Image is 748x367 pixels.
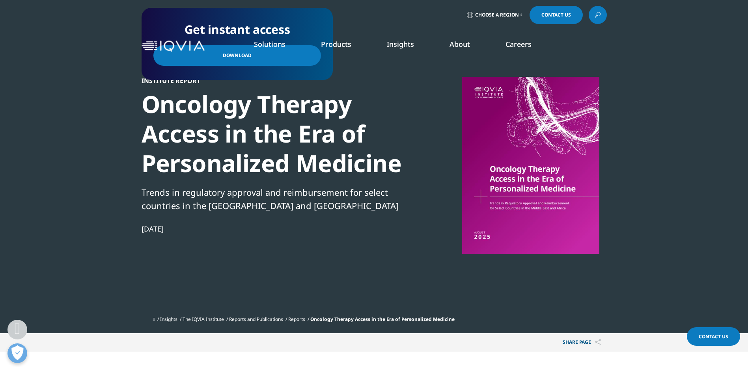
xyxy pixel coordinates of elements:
a: Insights [160,316,177,323]
span: Contact Us [699,333,728,340]
a: Contact Us [530,6,583,24]
span: Oncology Therapy Access in the Era of Personalized Medicine [310,316,455,323]
div: Oncology Therapy Access in the Era of Personalized Medicine [142,89,412,178]
nav: Primary [208,28,607,65]
img: IQVIA Healthcare Information Technology and Pharma Clinical Research Company [142,41,205,52]
div: Institute Report [142,77,412,85]
span: Choose a Region [475,12,519,18]
a: Careers [506,39,532,49]
button: Open Preferences [7,343,27,363]
p: Share PAGE [557,333,607,352]
a: Solutions [254,39,285,49]
div: Trends in regulatory approval and reimbursement for select countries in the [GEOGRAPHIC_DATA] and... [142,185,412,212]
a: Insights [387,39,414,49]
a: About [450,39,470,49]
a: Reports and Publications [229,316,283,323]
a: Reports [288,316,305,323]
div: [DATE] [142,224,412,234]
a: Products [321,39,351,49]
a: Contact Us [687,327,740,346]
button: Share PAGEShare PAGE [557,333,607,352]
a: The IQVIA Institute [183,316,224,323]
span: Contact Us [541,13,571,17]
img: Share PAGE [595,339,601,346]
